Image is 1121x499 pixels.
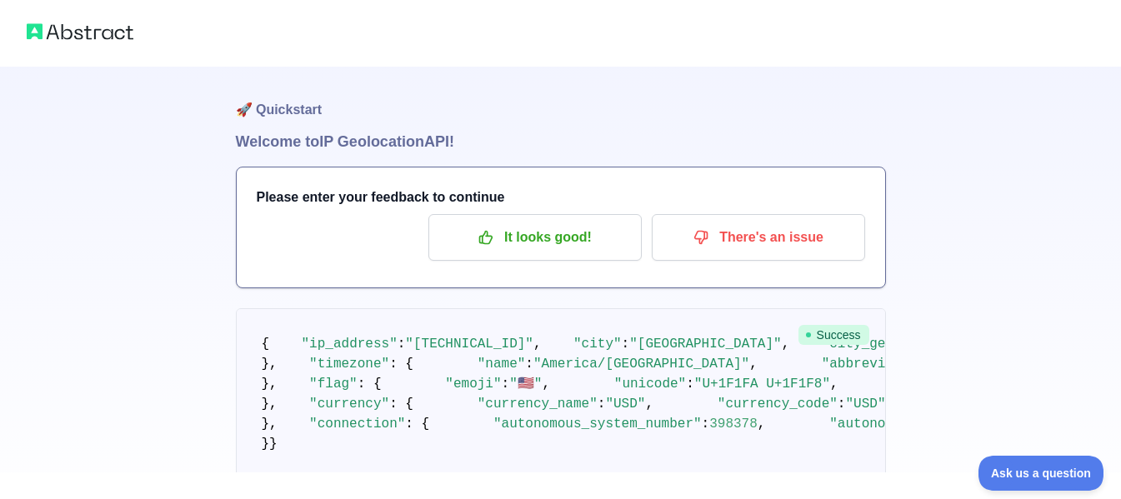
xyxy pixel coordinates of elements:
p: There's an issue [664,223,853,252]
span: "name" [478,357,526,372]
span: 398378 [709,417,758,432]
span: : [502,377,510,392]
span: "currency_name" [478,397,598,412]
span: "🇺🇸" [509,377,542,392]
span: , [645,397,653,412]
span: "city" [573,337,622,352]
h1: 🚀 Quickstart [236,67,886,130]
span: "USD" [845,397,885,412]
span: "[GEOGRAPHIC_DATA]" [629,337,781,352]
h1: Welcome to IP Geolocation API! [236,130,886,153]
span: "timezone" [309,357,389,372]
span: "ip_address" [302,337,398,352]
span: : [838,397,846,412]
span: , [749,357,758,372]
span: "emoji" [445,377,501,392]
span: : { [389,397,413,412]
button: It looks good! [428,214,642,261]
span: : { [389,357,413,372]
span: , [542,377,550,392]
span: "[TECHNICAL_ID]" [405,337,533,352]
span: , [830,377,838,392]
span: { [262,337,270,352]
span: "autonomous_system_number" [493,417,702,432]
p: It looks good! [441,223,629,252]
button: There's an issue [652,214,865,261]
span: : [702,417,710,432]
span: : [598,397,606,412]
span: "currency_code" [718,397,838,412]
span: , [758,417,766,432]
span: "abbreviation" [822,357,933,372]
span: : { [358,377,382,392]
span: "unicode" [614,377,686,392]
span: "currency" [309,397,389,412]
h3: Please enter your feedback to continue [257,187,865,207]
img: Abstract logo [27,20,133,43]
span: "America/[GEOGRAPHIC_DATA]" [533,357,749,372]
span: "U+1F1FA U+1F1F8" [694,377,830,392]
span: : [525,357,533,372]
span: "USD" [605,397,645,412]
span: : [622,337,630,352]
span: , [533,337,542,352]
span: : [398,337,406,352]
iframe: Toggle Customer Support [978,456,1104,491]
span: : [686,377,694,392]
span: "autonomous_system_organization" [829,417,1085,432]
span: : { [405,417,429,432]
span: "flag" [309,377,358,392]
span: "connection" [309,417,405,432]
span: , [782,337,790,352]
span: Success [798,325,869,345]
